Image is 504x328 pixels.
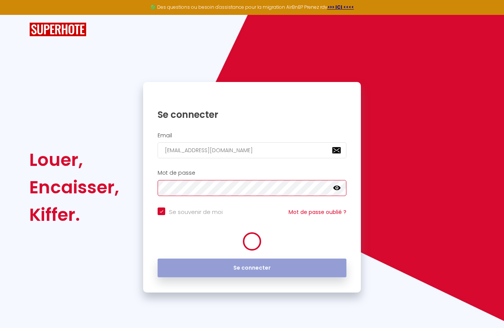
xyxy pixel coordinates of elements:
[289,208,346,216] a: Mot de passe oublié ?
[29,23,86,37] img: SuperHote logo
[158,170,346,176] h2: Mot de passe
[158,142,346,158] input: Ton Email
[29,146,119,174] div: Louer,
[158,132,346,139] h2: Email
[158,259,346,278] button: Se connecter
[158,109,346,121] h1: Se connecter
[29,174,119,201] div: Encaisser,
[327,4,354,10] a: >>> ICI <<<<
[29,201,119,228] div: Kiffer.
